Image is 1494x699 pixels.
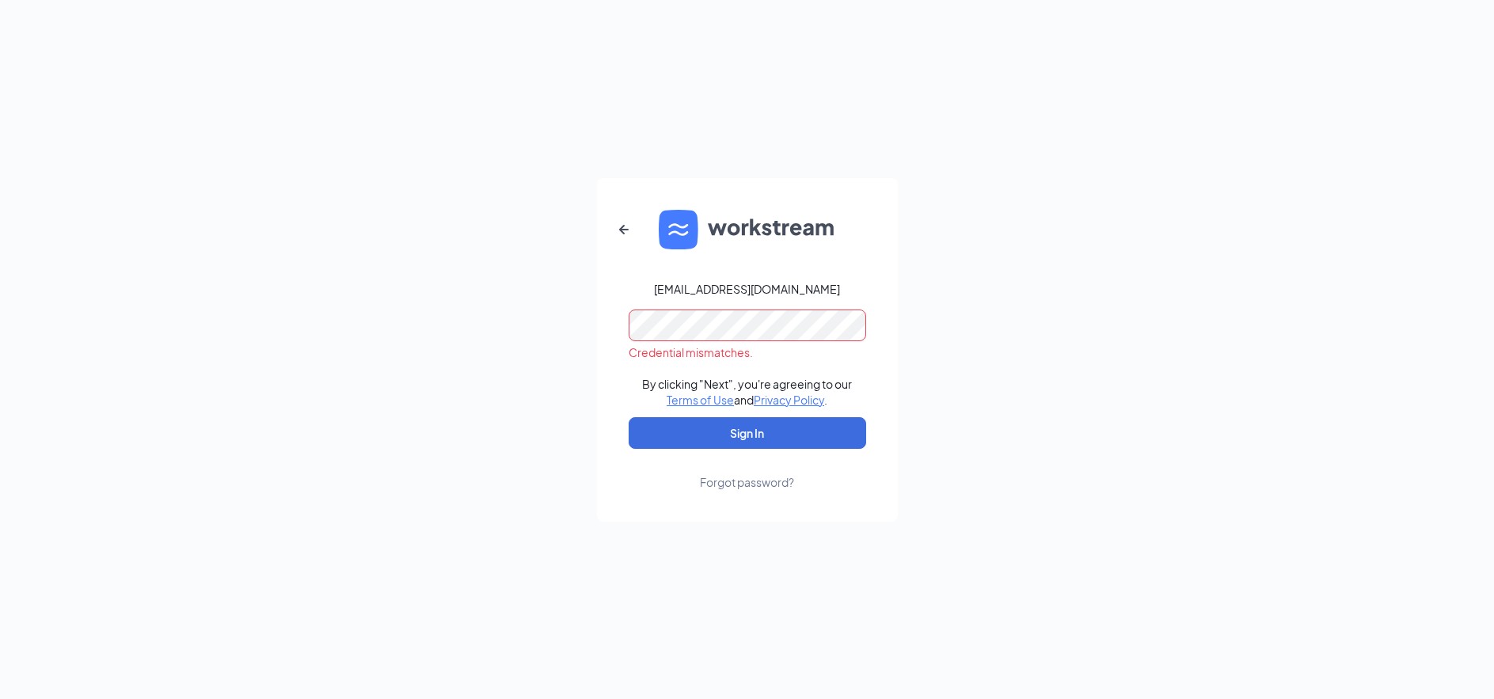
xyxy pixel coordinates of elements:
[605,211,643,249] button: ArrowLeftNew
[614,220,633,239] svg: ArrowLeftNew
[659,210,836,249] img: WS logo and Workstream text
[754,393,824,407] a: Privacy Policy
[629,344,866,360] div: Credential mismatches.
[700,474,794,490] div: Forgot password?
[667,393,734,407] a: Terms of Use
[654,281,840,297] div: [EMAIL_ADDRESS][DOMAIN_NAME]
[700,449,794,490] a: Forgot password?
[629,417,866,449] button: Sign In
[642,376,852,408] div: By clicking "Next", you're agreeing to our and .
